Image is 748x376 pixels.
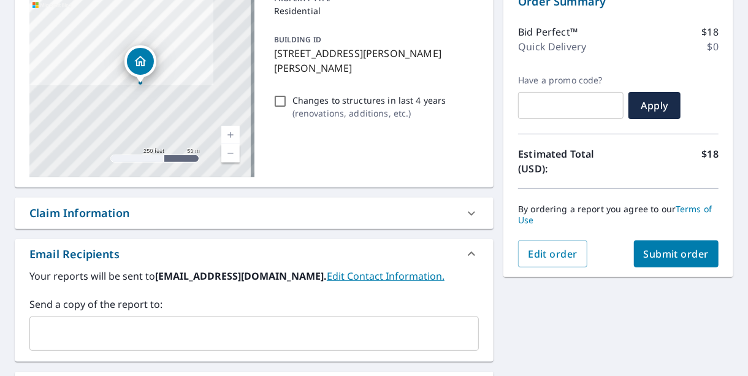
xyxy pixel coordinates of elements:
p: Bid Perfect™ [518,25,578,39]
p: $18 [702,25,719,39]
a: EditContactInfo [327,269,445,283]
span: Apply [638,99,671,112]
p: Quick Delivery [518,39,586,54]
div: Email Recipients [29,246,120,263]
button: Apply [628,92,681,119]
label: Your reports will be sent to [29,269,479,283]
p: Residential [274,4,475,17]
button: Submit order [634,240,719,267]
p: BUILDING ID [274,34,321,45]
p: $18 [702,147,719,176]
p: By ordering a report you agree to our [518,204,719,226]
div: Claim Information [29,205,129,221]
label: Send a copy of the report to: [29,297,479,312]
label: Have a promo code? [518,75,624,86]
b: [EMAIL_ADDRESS][DOMAIN_NAME]. [155,269,327,283]
p: $0 [708,39,719,54]
span: Edit order [528,247,578,261]
a: Terms of Use [518,203,712,226]
div: Email Recipients [15,239,494,269]
span: Submit order [644,247,709,261]
a: Current Level 17, Zoom In [221,126,240,144]
button: Edit order [518,240,587,267]
div: Dropped pin, building 1, Residential property, 24 Cafaldo Dr Saugerties, NY 12477 [124,45,156,83]
p: [STREET_ADDRESS][PERSON_NAME][PERSON_NAME] [274,46,475,75]
p: Estimated Total (USD): [518,147,618,176]
div: Claim Information [15,198,494,229]
a: Current Level 17, Zoom Out [221,144,240,163]
p: Changes to structures in last 4 years [292,94,446,107]
p: ( renovations, additions, etc. ) [292,107,446,120]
